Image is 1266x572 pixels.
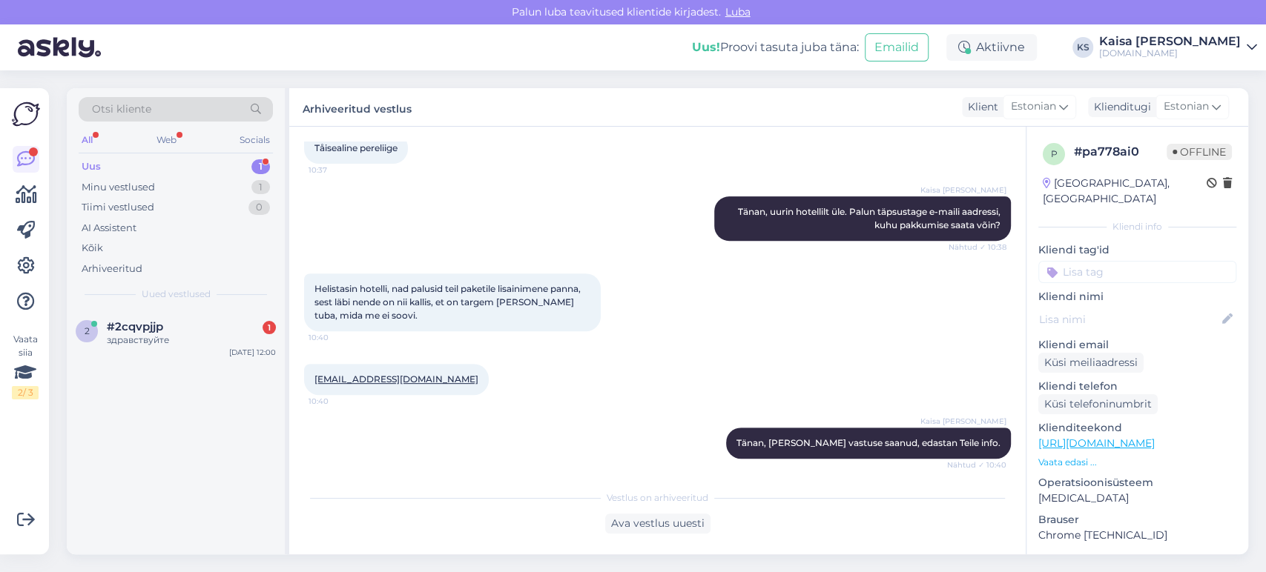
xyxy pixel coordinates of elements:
[154,130,179,150] div: Web
[107,333,276,347] div: здравствуйте
[1038,528,1236,543] p: Chrome [TECHNICAL_ID]
[1099,36,1257,59] a: Kaisa [PERSON_NAME][DOMAIN_NAME]
[962,99,998,115] div: Klient
[251,180,270,195] div: 1
[107,320,163,333] span: #2cqvpjjp
[1038,490,1236,506] p: [MEDICAL_DATA]
[251,159,270,174] div: 1
[947,459,1006,470] span: Nähtud ✓ 10:40
[1038,353,1144,373] div: Küsi meiliaadressi
[692,39,859,56] div: Proovi tasuta juba täna:
[12,333,39,399] div: Vaata siia
[309,396,364,407] span: 10:40
[920,416,1006,427] span: Kaisa [PERSON_NAME]
[79,130,96,150] div: All
[1038,436,1155,450] a: [URL][DOMAIN_NAME]
[248,200,270,215] div: 0
[1038,420,1236,436] p: Klienditeekond
[1099,36,1241,47] div: Kaisa [PERSON_NAME]
[12,100,40,128] img: Askly Logo
[1038,512,1236,528] p: Brauser
[1164,99,1209,115] span: Estonian
[736,437,1000,448] span: Tänan, [PERSON_NAME] vastuse saanud, edastan Teile info.
[920,184,1006,196] span: Kaisa [PERSON_NAME]
[721,5,755,19] span: Luba
[309,332,364,343] span: 10:40
[82,200,154,215] div: Tiimi vestlused
[1038,475,1236,490] p: Operatsioonisüsteem
[82,221,136,236] div: AI Assistent
[738,206,1003,230] span: Tänan, uurin hotellilt üle. Palun täpsustage e-maili aadressi, kuhu pakkumise saata võin?
[142,287,211,301] span: Uued vestlused
[314,142,398,153] span: Tåisealine pereliige
[82,241,103,256] div: Kõik
[865,33,929,61] button: Emailid
[1074,143,1167,161] div: # pa778ai0
[1038,337,1236,353] p: Kliendi email
[303,97,412,117] label: Arhiveeritud vestlus
[82,159,101,174] div: Uus
[692,40,720,54] b: Uus!
[85,325,90,336] span: 2
[314,373,478,385] a: [EMAIL_ADDRESS][DOMAIN_NAME]
[309,164,364,176] span: 10:37
[92,102,151,117] span: Otsi kliente
[605,513,711,533] div: Ava vestlus uuesti
[949,242,1006,253] span: Nähtud ✓ 10:38
[1038,394,1158,414] div: Küsi telefoninumbrit
[1011,99,1056,115] span: Estonian
[237,130,273,150] div: Socials
[1051,148,1058,159] span: p
[229,347,276,358] div: [DATE] 12:00
[314,283,583,321] span: Helistasin hotelli, nad palusid teil paketile lisainimene panna, sest läbi nende on nii kallis, e...
[82,180,155,195] div: Minu vestlused
[1167,144,1232,160] span: Offline
[82,262,142,276] div: Arhiveeritud
[1043,176,1207,207] div: [GEOGRAPHIC_DATA], [GEOGRAPHIC_DATA]
[263,321,276,334] div: 1
[607,491,708,505] span: Vestlus on arhiveeritud
[1099,47,1241,59] div: [DOMAIN_NAME]
[946,34,1037,61] div: Aktiivne
[1038,379,1236,394] p: Kliendi telefon
[1072,37,1093,58] div: KS
[1038,220,1236,233] div: Kliendi info
[1038,261,1236,283] input: Lisa tag
[1038,242,1236,258] p: Kliendi tag'id
[12,386,39,399] div: 2 / 3
[1039,311,1219,327] input: Lisa nimi
[1038,289,1236,305] p: Kliendi nimi
[1038,456,1236,469] p: Vaata edasi ...
[1088,99,1151,115] div: Klienditugi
